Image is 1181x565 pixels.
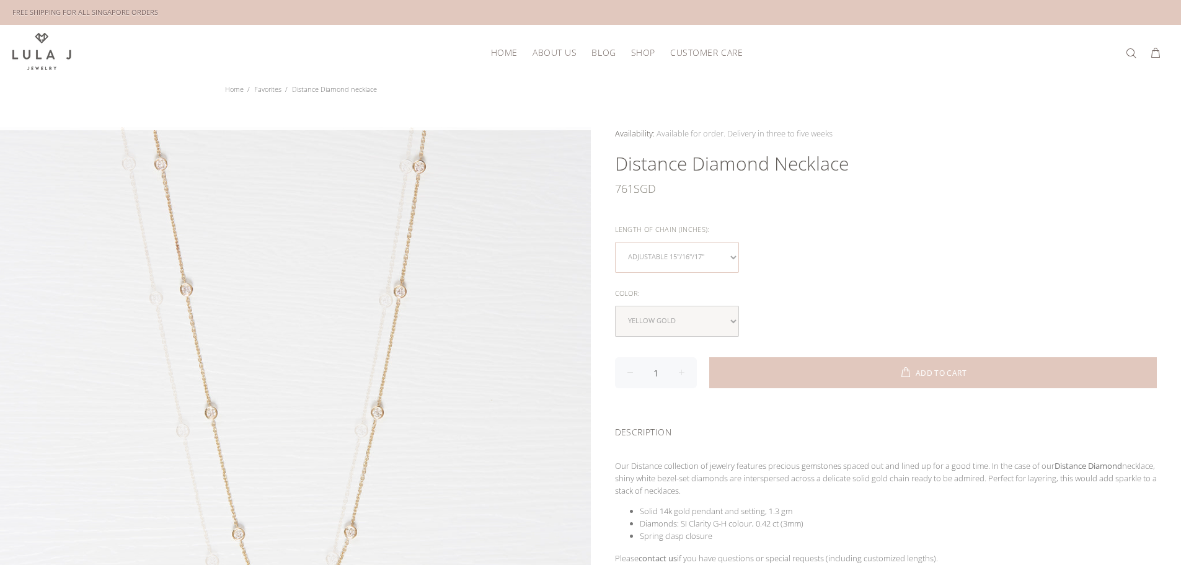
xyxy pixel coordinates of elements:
li: Solid 14k gold pendant and setting, 1.3 gm [640,505,1157,517]
li: Diamonds: SI Clarity G-H colour, 0.42 ct (3mm) [640,517,1157,530]
span: Customer Care [670,48,743,57]
span: Shop [631,48,655,57]
div: SGD [615,176,1157,201]
a: Customer Care [663,43,743,62]
a: Favorites [254,84,281,94]
a: contact us [639,553,677,564]
span: HOME [491,48,518,57]
div: Color: [615,285,1157,301]
span: ADD TO CART [916,370,966,377]
a: Blog [584,43,623,62]
p: Please if you have questions or special requests (including customized lengths). [615,552,1157,564]
span: About Us [533,48,577,57]
button: ADD TO CART [709,357,1157,388]
div: FREE SHIPPING FOR ALL SINGAPORE ORDERS [12,6,158,19]
li: Spring clasp closure [640,530,1157,542]
span: Available for order. Delivery in three to five weeks [657,128,833,139]
a: Shop [624,43,663,62]
a: Home [225,84,244,94]
span: Availability: [615,128,655,139]
p: Our Distance collection of jewelry features precious gemstones spaced out and lined up for a good... [615,460,1157,497]
strong: Distance Diamond [1055,460,1122,471]
div: DESCRIPTION [615,411,1157,450]
div: Length of Chain (inches): [615,221,1157,238]
span: 761 [615,176,634,201]
a: HOME [484,43,525,62]
span: Distance Diamond necklace [292,84,377,94]
span: Blog [591,48,616,57]
h1: Distance Diamond necklace [615,151,1157,176]
a: About Us [525,43,584,62]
